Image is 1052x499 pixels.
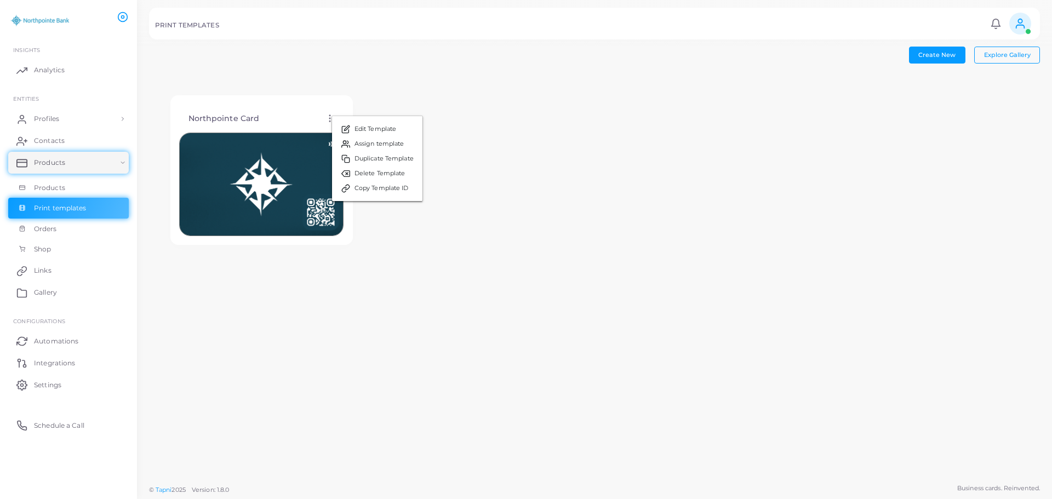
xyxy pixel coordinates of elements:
span: Products [34,158,65,168]
span: INSIGHTS [13,47,40,53]
span: Gallery [34,288,57,297]
a: Profiles [8,108,129,130]
span: Settings [34,380,61,390]
span: Links [34,266,52,276]
a: Products [8,152,129,174]
a: Links [8,260,129,282]
h4: Northpointe Card [188,114,260,123]
span: Configurations [13,318,65,324]
span: Analytics [34,65,65,75]
span: Contacts [34,136,65,146]
a: Settings [8,374,129,395]
span: 2025 [171,485,185,495]
span: Version: 1.8.0 [192,486,230,494]
a: Analytics [8,59,129,81]
span: Shop [34,244,51,254]
a: Integrations [8,352,129,374]
span: Print templates [34,203,87,213]
span: © [149,485,229,495]
a: Tapni [156,486,172,494]
button: Create New [909,47,965,63]
span: ENTITIES [13,95,39,102]
img: c7e4a38e07033a42806a45fcf1bb2842df17d3e133ea70ebabb61055dec9a631.png [179,133,344,236]
a: Contacts [8,130,129,152]
a: Automations [8,330,129,352]
span: Products [34,183,65,193]
span: Explore Gallery [984,51,1031,59]
button: Explore Gallery [974,47,1040,63]
h5: PRINT TEMPLATES [155,21,219,29]
a: Gallery [8,282,129,303]
a: Print templates [8,198,129,219]
a: Orders [8,219,129,239]
span: Schedule a Call [34,421,84,431]
a: Products [8,177,129,198]
span: Business cards. Reinvented. [957,484,1040,493]
span: Integrations [34,358,75,368]
span: Create New [918,51,956,59]
a: Shop [8,239,129,260]
a: Schedule a Call [8,414,129,436]
span: Orders [34,224,57,234]
img: logo [10,10,71,31]
span: Automations [34,336,78,346]
span: Profiles [34,114,59,124]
